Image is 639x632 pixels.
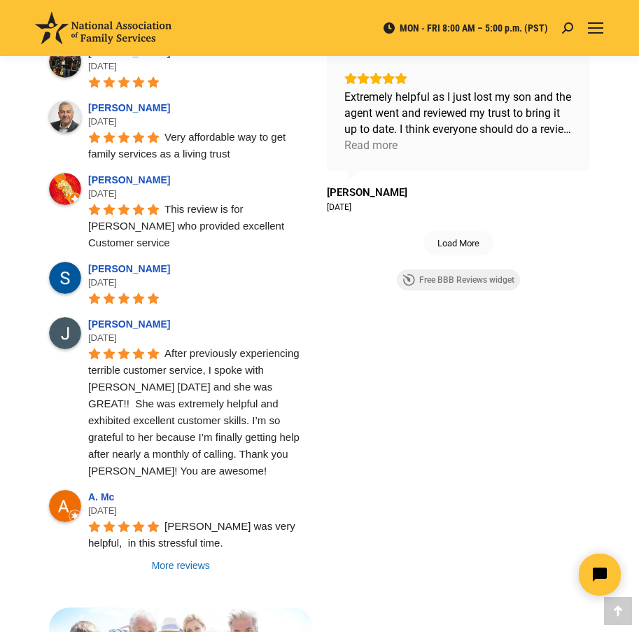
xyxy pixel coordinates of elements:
a: [PERSON_NAME] [88,263,174,274]
a: [PERSON_NAME] [88,102,174,113]
div: Read more [344,137,398,153]
span: [PERSON_NAME] [327,186,407,199]
a: More reviews [49,559,313,573]
a: Review by Jade O [327,186,407,199]
span: After previously experiencing terrible customer service, I spoke with [PERSON_NAME] [DATE] and sh... [88,347,302,477]
a: A. Mc [88,491,118,503]
a: [PERSON_NAME] [88,174,174,185]
div: [DATE] [327,202,351,213]
img: National Association of Family Services [35,12,171,44]
div: [DATE] [88,59,313,73]
div: [DATE] [88,276,313,290]
div: Extremely helpful as I just lost my son and the agent went and reviewed my trust to bring it up t... [344,89,573,137]
button: Load More [423,231,493,255]
span: Very affordable way to get family services as a living trust [88,131,288,160]
div: [DATE] [88,504,313,518]
span: MON - FRI 8:00 AM – 5:00 p.m. (PST) [382,22,548,34]
a: [PERSON_NAME] [88,318,174,330]
div: [DATE] [88,331,313,345]
div: [DATE] [88,187,313,201]
a: [PERSON_NAME] [88,47,174,58]
span: This review is for [PERSON_NAME] who provided excellent Customer service [88,203,287,248]
a: Mobile menu icon [587,20,604,36]
a: Free BBB Reviews widget [397,269,520,290]
span: Load More [437,237,479,249]
span: [PERSON_NAME] was very helpful, in this stressful time. [88,520,298,549]
div: [DATE] [88,115,313,129]
iframe: Tidio Chat [392,542,633,608]
div: Rating: 5.0 out of 5 [344,72,573,85]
